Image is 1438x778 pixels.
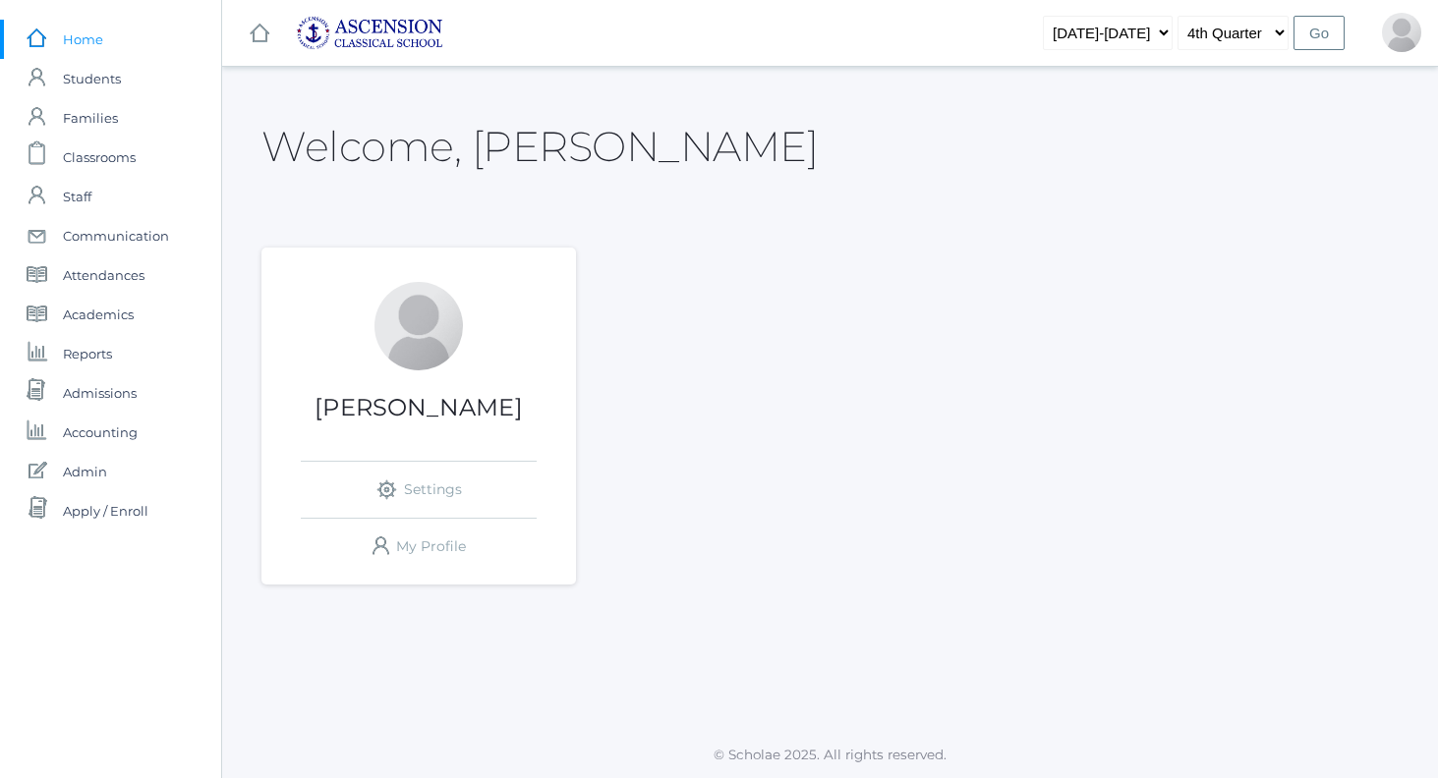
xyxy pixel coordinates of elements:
input: Go [1294,16,1345,50]
span: Admin [63,452,107,491]
h1: [PERSON_NAME] [261,395,576,420]
span: Home [63,20,103,59]
img: ascension-logo-blue-113fc29133de2fb5813e50b71547a291c5fdb7962bf76d49838a2a14a36269ea.jpg [296,16,443,50]
span: Staff [63,177,91,216]
span: Academics [63,295,134,334]
span: Attendances [63,255,144,295]
span: Accounting [63,413,138,452]
span: Reports [63,334,112,373]
span: Apply / Enroll [63,491,148,530]
h2: Welcome, [PERSON_NAME] [261,124,818,169]
span: Families [63,98,118,138]
p: © Scholae 2025. All rights reserved. [222,745,1438,764]
a: Settings [301,462,537,518]
a: My Profile [301,519,537,575]
div: Tony Welty [1382,13,1421,52]
span: Classrooms [63,138,136,177]
span: Communication [63,216,169,255]
span: Students [63,59,121,98]
span: Admissions [63,373,137,413]
div: Tony Welty [374,282,463,370]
